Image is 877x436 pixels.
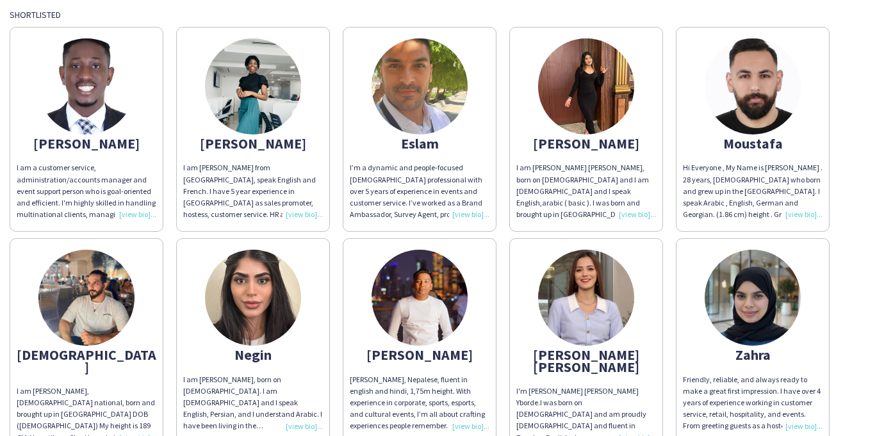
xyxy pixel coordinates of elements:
[10,9,867,20] div: Shortlisted
[205,250,301,346] img: thumb-673c703368be4.jpeg
[683,162,823,220] div: Hi Everyone , My Name is [PERSON_NAME] . 28 years, [DEMOGRAPHIC_DATA] who born and grew up in the...
[183,374,323,432] div: I am [PERSON_NAME], born on [DEMOGRAPHIC_DATA]. I am [DEMOGRAPHIC_DATA] and I speak English, Pers...
[205,38,301,134] img: thumb-bfbea908-42c4-42b2-9c73-b2e3ffba8927.jpg
[516,349,656,372] div: [PERSON_NAME] [PERSON_NAME]
[516,162,656,220] div: I am [PERSON_NAME] [PERSON_NAME], born on [DEMOGRAPHIC_DATA] and I am [DEMOGRAPHIC_DATA] and I sp...
[350,138,489,149] div: Eslam
[183,138,323,149] div: [PERSON_NAME]
[183,162,323,220] div: I am [PERSON_NAME] from [GEOGRAPHIC_DATA], speak English and French. I have 5 year experience in ...
[683,138,823,149] div: Moustafa
[17,138,156,149] div: [PERSON_NAME]
[17,349,156,372] div: [DEMOGRAPHIC_DATA]
[17,162,156,220] div: l am a customer service, administration/accounts manager and event support person who is goal-ori...
[683,374,823,432] div: Friendly, reliable, and always ready to make a great first impression. I have over 4 years of exp...
[538,250,634,346] img: thumb-67fdf9db165fc.jpeg
[705,38,801,134] img: thumb-8176a002-759a-4b8b-a64f-be1b4b60803c.jpg
[183,349,323,360] div: Negin
[372,38,468,134] img: thumb-817f14b3-da4e-4510-bfd5-68b3a813eea2.jpg
[705,250,801,346] img: thumb-688b6ce2418de.jpeg
[350,374,489,432] div: [PERSON_NAME], Nepalese, fluent in english and hindi, 1,75m height. With experience in corporate,...
[372,250,468,346] img: thumb-678fa68d41af0.jpg
[350,349,489,360] div: [PERSON_NAME]
[38,250,135,346] img: thumb-6899d79a3d3d5.jpeg
[516,138,656,149] div: [PERSON_NAME]
[683,349,823,360] div: Zahra
[538,38,634,134] img: thumb-a2d47ebb-7754-4335-951b-d9786c188f2d.jpg
[38,38,135,134] img: thumb-671091bbebc1e.jpg
[350,162,489,220] div: I’m a dynamic and people-focused [DEMOGRAPHIC_DATA] professional with over 5 years of experience ...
